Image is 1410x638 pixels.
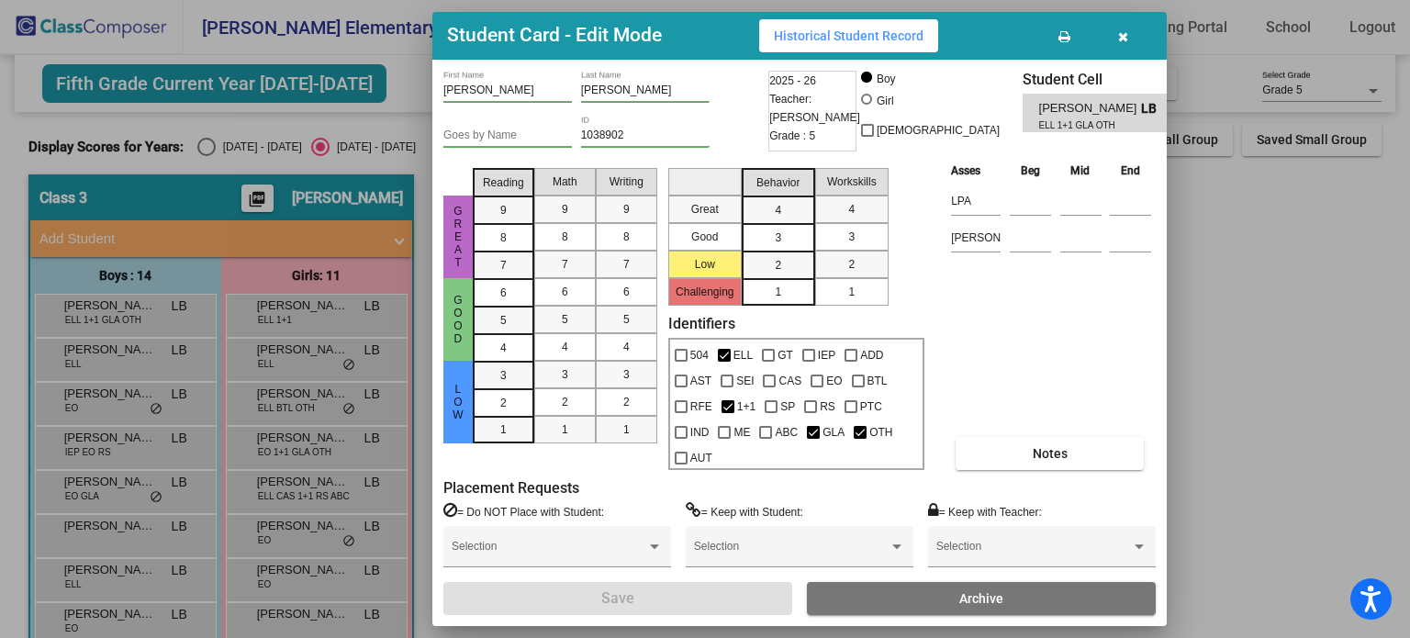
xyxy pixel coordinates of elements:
span: LB [1141,99,1167,118]
label: = Do NOT Place with Student: [443,502,604,520]
span: [DEMOGRAPHIC_DATA] [877,119,1000,141]
span: Reading [483,174,524,191]
span: 3 [500,367,507,384]
span: PTC [860,396,882,418]
span: 3 [848,229,855,245]
span: BTL [867,370,888,392]
span: ADD [860,344,883,366]
span: 4 [500,340,507,356]
span: 7 [500,257,507,274]
label: = Keep with Student: [686,502,803,520]
h3: Student Card - Edit Mode [447,24,662,47]
span: CAS [778,370,801,392]
span: OTH [869,421,892,443]
span: GLA [822,421,845,443]
span: Math [553,173,577,190]
label: Identifiers [668,315,735,332]
label: = Keep with Teacher: [928,502,1042,520]
span: Archive [959,591,1003,606]
span: 2 [848,256,855,273]
span: Workskills [827,173,877,190]
span: Grade : 5 [769,127,815,145]
span: ELL [733,344,753,366]
input: Enter ID [581,129,710,142]
span: 5 [562,311,568,328]
span: 7 [562,256,568,273]
button: Archive [807,582,1156,615]
span: SEI [736,370,754,392]
th: Beg [1005,161,1056,181]
span: Writing [610,173,643,190]
span: 4 [775,202,781,218]
span: Notes [1033,446,1068,461]
span: 7 [623,256,630,273]
span: 1 [775,284,781,300]
th: Mid [1056,161,1106,181]
span: IEP [818,344,835,366]
span: Teacher: [PERSON_NAME] [769,90,860,127]
span: 2 [500,395,507,411]
span: 9 [500,202,507,218]
span: ABC [775,421,798,443]
span: 8 [562,229,568,245]
span: 3 [623,366,630,383]
input: assessment [951,187,1001,215]
span: 6 [500,285,507,301]
span: Low [450,383,466,421]
span: 1 [623,421,630,438]
span: 3 [562,366,568,383]
span: 5 [500,312,507,329]
span: Behavior [756,174,800,191]
span: ELL 1+1 GLA OTH [1039,118,1128,132]
input: goes by name [443,129,572,142]
span: 5 [623,311,630,328]
span: [PERSON_NAME] [1039,99,1141,118]
span: RS [820,396,835,418]
span: Save [601,589,634,607]
span: 4 [848,201,855,218]
span: 6 [562,284,568,300]
span: 2025 - 26 [769,72,816,90]
span: AST [690,370,711,392]
span: 2 [623,394,630,410]
span: Great [450,205,466,269]
button: Save [443,582,792,615]
span: 4 [562,339,568,355]
span: 2 [775,257,781,274]
span: 1 [848,284,855,300]
span: Good [450,294,466,345]
span: RFE [690,396,712,418]
span: 9 [623,201,630,218]
h3: Student Cell [1023,71,1182,88]
span: EO [826,370,842,392]
span: IND [690,421,710,443]
span: GT [778,344,793,366]
span: 2 [562,394,568,410]
th: Asses [946,161,1005,181]
span: 1 [500,421,507,438]
button: Notes [956,437,1144,470]
div: Boy [876,71,896,87]
span: 504 [690,344,709,366]
input: assessment [951,224,1001,252]
div: Girl [876,93,894,109]
span: Historical Student Record [774,28,923,43]
span: 4 [623,339,630,355]
span: 1+1 [737,396,755,418]
span: ME [733,421,750,443]
span: 1 [562,421,568,438]
span: 3 [775,229,781,246]
span: 8 [500,229,507,246]
span: AUT [690,447,712,469]
span: 9 [562,201,568,218]
span: 6 [623,284,630,300]
th: End [1105,161,1156,181]
label: Placement Requests [443,479,579,497]
span: SP [780,396,795,418]
button: Historical Student Record [759,19,938,52]
span: 8 [623,229,630,245]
